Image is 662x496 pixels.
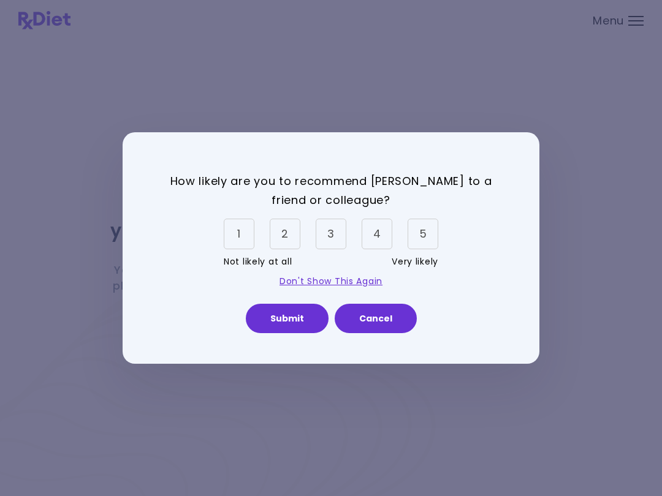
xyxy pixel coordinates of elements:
div: 5 [408,219,438,249]
span: Not likely at all [224,252,292,272]
span: Very likely [392,252,438,272]
p: How likely are you to recommend [PERSON_NAME] to a friend or colleague? [153,172,509,209]
div: 3 [316,219,346,249]
a: Don't Show This Again [280,275,382,287]
button: Cancel [335,304,417,333]
div: 4 [362,219,392,249]
button: Submit [246,304,329,333]
div: 1 [224,219,254,249]
div: 2 [270,219,300,249]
